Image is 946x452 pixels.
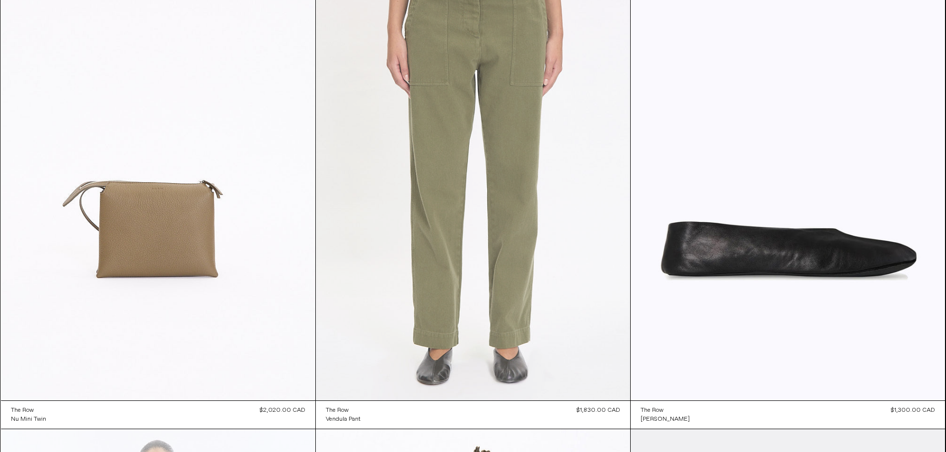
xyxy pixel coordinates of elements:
[260,406,305,415] div: $2,020.00 CAD
[11,406,46,415] a: The Row
[326,406,361,415] a: The Row
[891,406,935,415] div: $1,300.00 CAD
[641,415,690,424] a: [PERSON_NAME]
[326,415,361,424] a: Vendula Pant
[326,415,361,424] div: Vendula Pant
[641,415,690,424] div: [PERSON_NAME]
[577,406,620,415] div: $1,830.00 CAD
[326,406,349,415] div: The Row
[641,406,663,415] div: The Row
[11,415,46,424] div: Nu Mini Twin
[11,406,34,415] div: The Row
[11,415,46,424] a: Nu Mini Twin
[641,406,690,415] a: The Row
